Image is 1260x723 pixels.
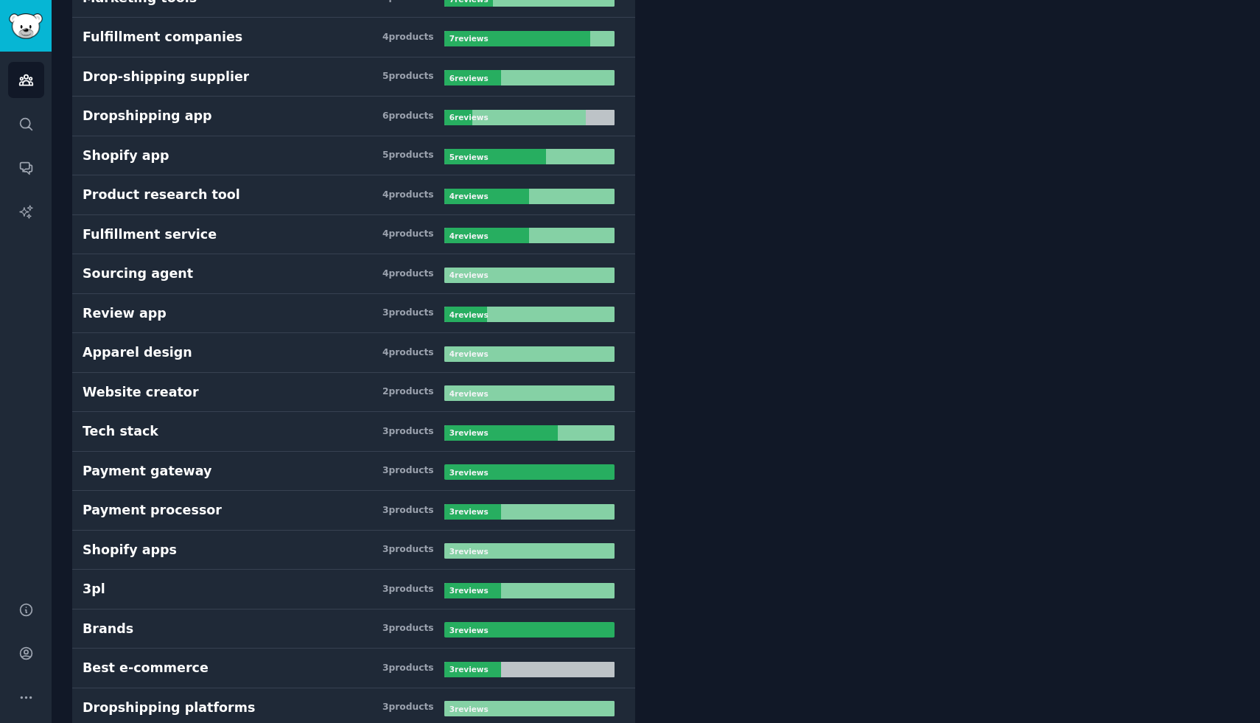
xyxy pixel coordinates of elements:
[83,147,169,165] div: Shopify app
[83,28,242,46] div: Fulfillment companies
[72,136,635,176] a: Shopify app5products5reviews
[9,13,43,39] img: GummySearch logo
[449,705,489,713] b: 3 review s
[72,175,635,215] a: Product research tool4products4reviews
[72,97,635,136] a: Dropshipping app6products6reviews
[382,70,434,83] div: 5 product s
[449,428,489,437] b: 3 review s
[382,189,434,202] div: 4 product s
[449,34,489,43] b: 7 review s
[382,307,434,320] div: 3 product s
[449,626,489,635] b: 3 review s
[382,701,434,714] div: 3 product s
[449,74,489,83] b: 6 review s
[382,464,434,478] div: 3 product s
[449,665,489,674] b: 3 review s
[83,541,177,559] div: Shopify apps
[83,620,133,638] div: Brands
[382,31,434,44] div: 4 product s
[83,304,167,323] div: Review app
[449,468,489,477] b: 3 review s
[449,231,489,240] b: 4 review s
[83,659,209,677] div: Best e-commerce
[72,254,635,294] a: Sourcing agent4products4reviews
[83,226,217,244] div: Fulfillment service
[382,583,434,596] div: 3 product s
[83,265,193,283] div: Sourcing agent
[449,270,489,279] b: 4 review s
[83,501,222,520] div: Payment processor
[449,349,489,358] b: 4 review s
[449,310,489,319] b: 4 review s
[72,333,635,373] a: Apparel design4products4reviews
[83,462,211,481] div: Payment gateway
[72,373,635,413] a: Website creator2products4reviews
[382,268,434,281] div: 4 product s
[449,586,489,595] b: 3 review s
[72,570,635,610] a: 3pl3products3reviews
[83,107,212,125] div: Dropshipping app
[72,491,635,531] a: Payment processor3products3reviews
[83,68,249,86] div: Drop-shipping supplier
[382,504,434,517] div: 3 product s
[449,507,489,516] b: 3 review s
[449,192,489,200] b: 4 review s
[72,294,635,334] a: Review app3products4reviews
[83,580,105,598] div: 3pl
[83,383,199,402] div: Website creator
[83,422,158,441] div: Tech stack
[382,543,434,556] div: 3 product s
[449,547,489,556] b: 3 review s
[382,228,434,241] div: 4 product s
[72,610,635,649] a: Brands3products3reviews
[449,153,489,161] b: 5 review s
[382,385,434,399] div: 2 product s
[83,699,255,717] div: Dropshipping platforms
[72,649,635,688] a: Best e-commerce3products3reviews
[382,346,434,360] div: 4 product s
[382,149,434,162] div: 5 product s
[72,452,635,492] a: Payment gateway3products3reviews
[449,389,489,398] b: 4 review s
[83,186,240,204] div: Product research tool
[382,425,434,439] div: 3 product s
[449,113,489,122] b: 6 review s
[382,662,434,675] div: 3 product s
[83,343,192,362] div: Apparel design
[72,18,635,57] a: Fulfillment companies4products7reviews
[72,215,635,255] a: Fulfillment service4products4reviews
[72,531,635,570] a: Shopify apps3products3reviews
[72,57,635,97] a: Drop-shipping supplier5products6reviews
[72,412,635,452] a: Tech stack3products3reviews
[382,110,434,123] div: 6 product s
[382,622,434,635] div: 3 product s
